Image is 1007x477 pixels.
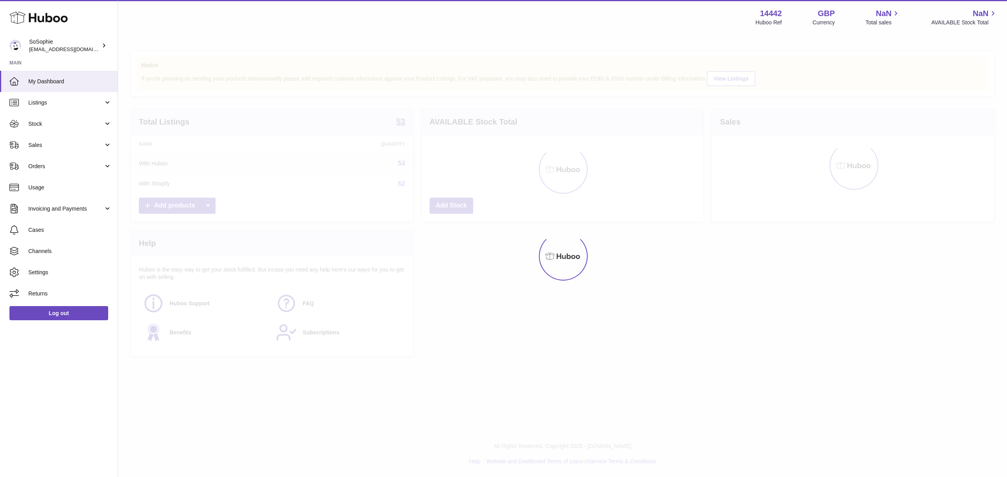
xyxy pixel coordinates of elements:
[931,19,998,26] span: AVAILABLE Stock Total
[28,226,112,234] span: Cases
[9,40,21,51] img: internalAdmin-14442@internal.huboo.com
[28,78,112,85] span: My Dashboard
[28,99,103,106] span: Listings
[29,38,100,53] div: SoSophie
[28,269,112,276] span: Settings
[9,306,108,320] a: Log out
[760,8,782,19] strong: 14442
[931,8,998,26] a: NaN AVAILABLE Stock Total
[865,19,900,26] span: Total sales
[29,46,116,52] span: [EMAIL_ADDRESS][DOMAIN_NAME]
[876,8,891,19] span: NaN
[28,120,103,128] span: Stock
[818,8,835,19] strong: GBP
[28,184,112,191] span: Usage
[28,205,103,213] span: Invoicing and Payments
[865,8,900,26] a: NaN Total sales
[813,19,835,26] div: Currency
[28,290,112,297] span: Returns
[28,248,112,255] span: Channels
[756,19,782,26] div: Huboo Ref
[28,163,103,170] span: Orders
[973,8,989,19] span: NaN
[28,141,103,149] span: Sales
